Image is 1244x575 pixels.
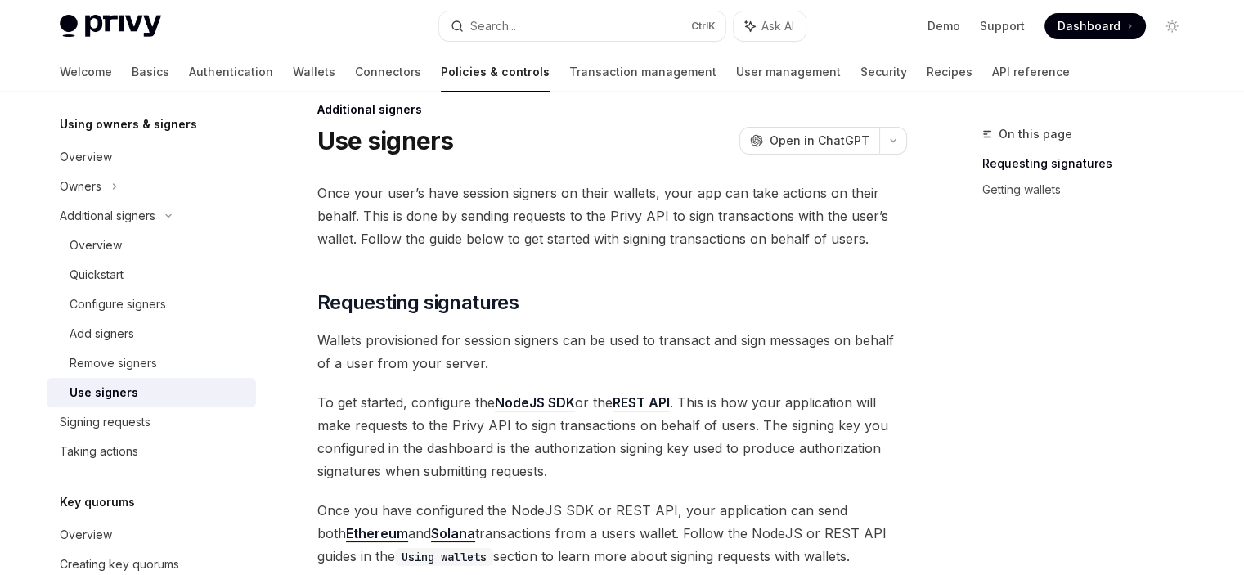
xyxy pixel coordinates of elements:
a: REST API [613,394,670,411]
button: Toggle dark mode [1159,13,1185,39]
div: Quickstart [70,265,124,285]
a: Demo [927,18,960,34]
a: Welcome [60,52,112,92]
button: Open in ChatGPT [739,127,879,155]
a: Quickstart [47,260,256,290]
a: Basics [132,52,169,92]
a: Policies & controls [441,52,550,92]
span: Once you have configured the NodeJS SDK or REST API, your application can send both and transacti... [317,499,907,568]
span: Ctrl K [691,20,716,33]
a: Overview [47,231,256,260]
a: Getting wallets [982,177,1198,203]
div: Taking actions [60,442,138,461]
a: Use signers [47,378,256,407]
a: Solana [431,525,475,542]
a: Support [980,18,1025,34]
a: Ethereum [346,525,408,542]
a: Dashboard [1044,13,1146,39]
div: Remove signers [70,353,157,373]
span: Requesting signatures [317,290,519,316]
a: Requesting signatures [982,150,1198,177]
a: Connectors [355,52,421,92]
a: Signing requests [47,407,256,437]
div: Overview [70,236,122,255]
div: Overview [60,147,112,167]
a: Transaction management [569,52,716,92]
div: Add signers [70,324,134,344]
a: Taking actions [47,437,256,466]
h5: Using owners & signers [60,115,197,134]
a: Security [860,52,907,92]
a: Recipes [927,52,972,92]
button: Search...CtrlK [439,11,725,41]
h5: Key quorums [60,492,135,512]
span: Open in ChatGPT [770,133,869,149]
span: Once your user’s have session signers on their wallets, your app can take actions on their behalf... [317,182,907,250]
div: Use signers [70,383,138,402]
span: To get started, configure the or the . This is how your application will make requests to the Pri... [317,391,907,483]
div: Additional signers [60,206,155,226]
span: On this page [999,124,1072,144]
a: Authentication [189,52,273,92]
a: API reference [992,52,1070,92]
a: Remove signers [47,348,256,378]
code: Using wallets [395,548,493,566]
div: Configure signers [70,294,166,314]
a: Overview [47,520,256,550]
a: User management [736,52,841,92]
div: Owners [60,177,101,196]
h1: Use signers [317,126,454,155]
a: Wallets [293,52,335,92]
a: Overview [47,142,256,172]
span: Wallets provisioned for session signers can be used to transact and sign messages on behalf of a ... [317,329,907,375]
span: Ask AI [761,18,794,34]
span: Dashboard [1058,18,1120,34]
div: Additional signers [317,101,907,118]
div: Signing requests [60,412,150,432]
a: Configure signers [47,290,256,319]
img: light logo [60,15,161,38]
div: Overview [60,525,112,545]
a: NodeJS SDK [495,394,575,411]
div: Creating key quorums [60,555,179,574]
a: Add signers [47,319,256,348]
button: Ask AI [734,11,806,41]
div: Search... [470,16,516,36]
